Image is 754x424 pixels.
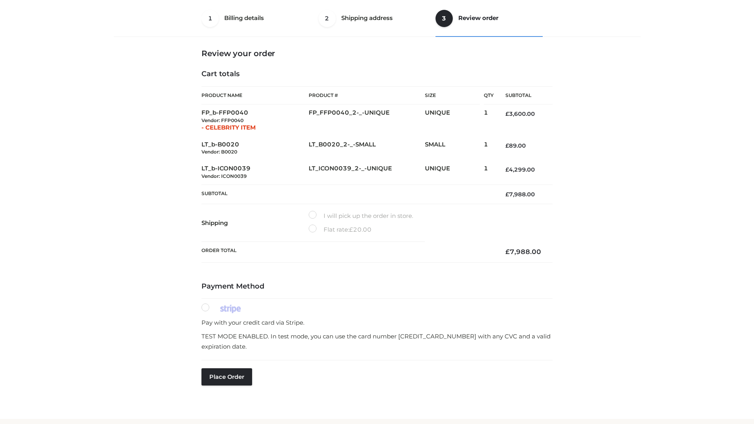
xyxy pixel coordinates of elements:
[494,87,553,104] th: Subtotal
[309,136,425,161] td: LT_B0020_2-_-SMALL
[505,248,541,256] bdi: 7,988.00
[505,110,535,117] bdi: 3,600.00
[201,160,309,185] td: LT_b-ICON0039
[201,124,256,131] span: - CELEBRITY ITEM
[349,226,372,233] bdi: 20.00
[201,282,553,291] h4: Payment Method
[201,86,309,104] th: Product Name
[201,136,309,161] td: LT_b-B0020
[505,110,509,117] span: £
[505,166,535,173] bdi: 4,299.00
[201,70,553,79] h4: Cart totals
[309,86,425,104] th: Product #
[505,248,510,256] span: £
[425,104,484,136] td: UNIQUE
[201,117,243,123] small: Vendor: FFP0040
[201,318,553,328] p: Pay with your credit card via Stripe.
[484,104,494,136] td: 1
[201,204,309,241] th: Shipping
[484,136,494,161] td: 1
[425,136,484,161] td: SMALL
[349,226,353,233] span: £
[505,142,509,149] span: £
[201,368,252,386] button: Place order
[201,49,553,58] h3: Review your order
[201,241,494,262] th: Order Total
[425,87,480,104] th: Size
[201,149,237,155] small: Vendor: B0020
[201,173,247,179] small: Vendor: ICON0039
[505,191,535,198] bdi: 7,988.00
[201,104,309,136] td: FP_b-FFP0040
[505,142,526,149] bdi: 89.00
[309,225,372,235] label: Flat rate:
[201,185,494,204] th: Subtotal
[309,160,425,185] td: LT_ICON0039_2-_-UNIQUE
[505,191,509,198] span: £
[201,331,553,351] p: TEST MODE ENABLED. In test mode, you can use the card number [CREDIT_CARD_NUMBER] with any CVC an...
[309,211,413,221] label: I will pick up the order in store.
[484,160,494,185] td: 1
[505,166,509,173] span: £
[484,86,494,104] th: Qty
[309,104,425,136] td: FP_FFP0040_2-_-UNIQUE
[425,160,484,185] td: UNIQUE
